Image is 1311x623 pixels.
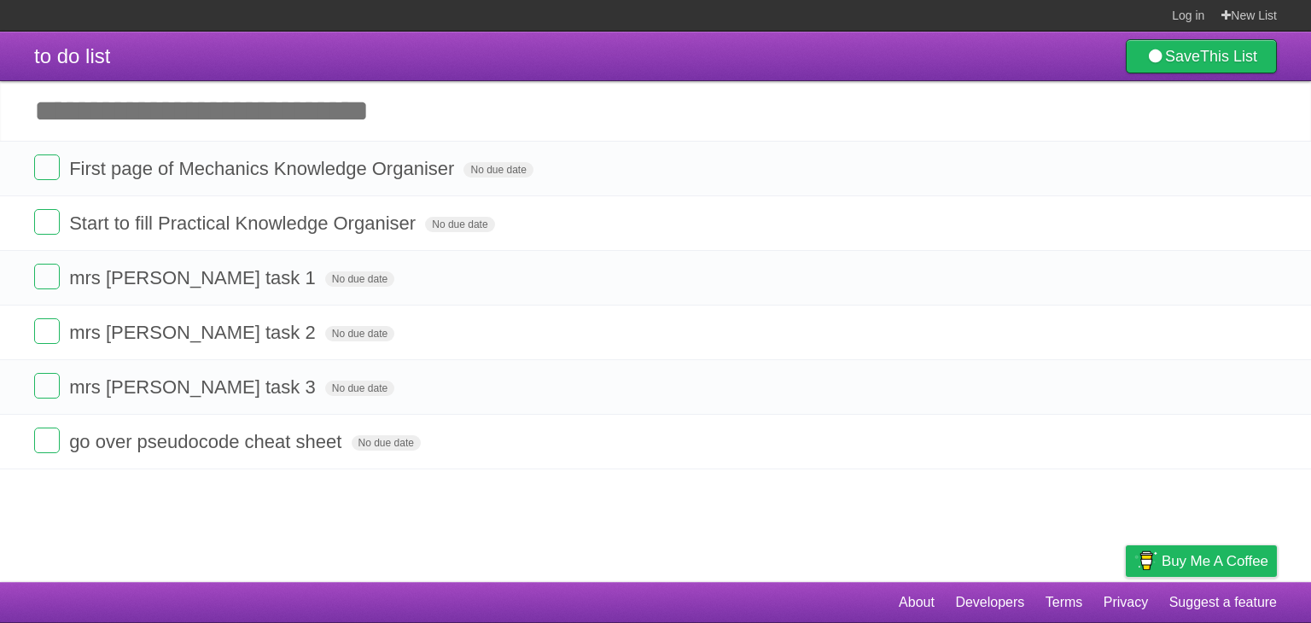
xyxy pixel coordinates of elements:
[955,586,1024,619] a: Developers
[352,435,421,451] span: No due date
[34,154,60,180] label: Done
[463,162,533,178] span: No due date
[69,158,458,179] span: First page of Mechanics Knowledge Organiser
[325,381,394,396] span: No due date
[1104,586,1148,619] a: Privacy
[69,376,320,398] span: mrs [PERSON_NAME] task 3
[69,322,320,343] span: mrs [PERSON_NAME] task 2
[899,586,935,619] a: About
[325,271,394,287] span: No due date
[425,217,494,232] span: No due date
[1134,546,1157,575] img: Buy me a coffee
[325,326,394,341] span: No due date
[34,318,60,344] label: Done
[34,428,60,453] label: Done
[1169,586,1277,619] a: Suggest a feature
[1162,546,1268,576] span: Buy me a coffee
[69,213,420,234] span: Start to fill Practical Knowledge Organiser
[1046,586,1083,619] a: Terms
[1126,39,1277,73] a: SaveThis List
[34,209,60,235] label: Done
[34,373,60,399] label: Done
[69,431,346,452] span: go over pseudocode cheat sheet
[34,44,110,67] span: to do list
[1200,48,1257,65] b: This List
[34,264,60,289] label: Done
[69,267,320,288] span: mrs [PERSON_NAME] task 1
[1126,545,1277,577] a: Buy me a coffee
